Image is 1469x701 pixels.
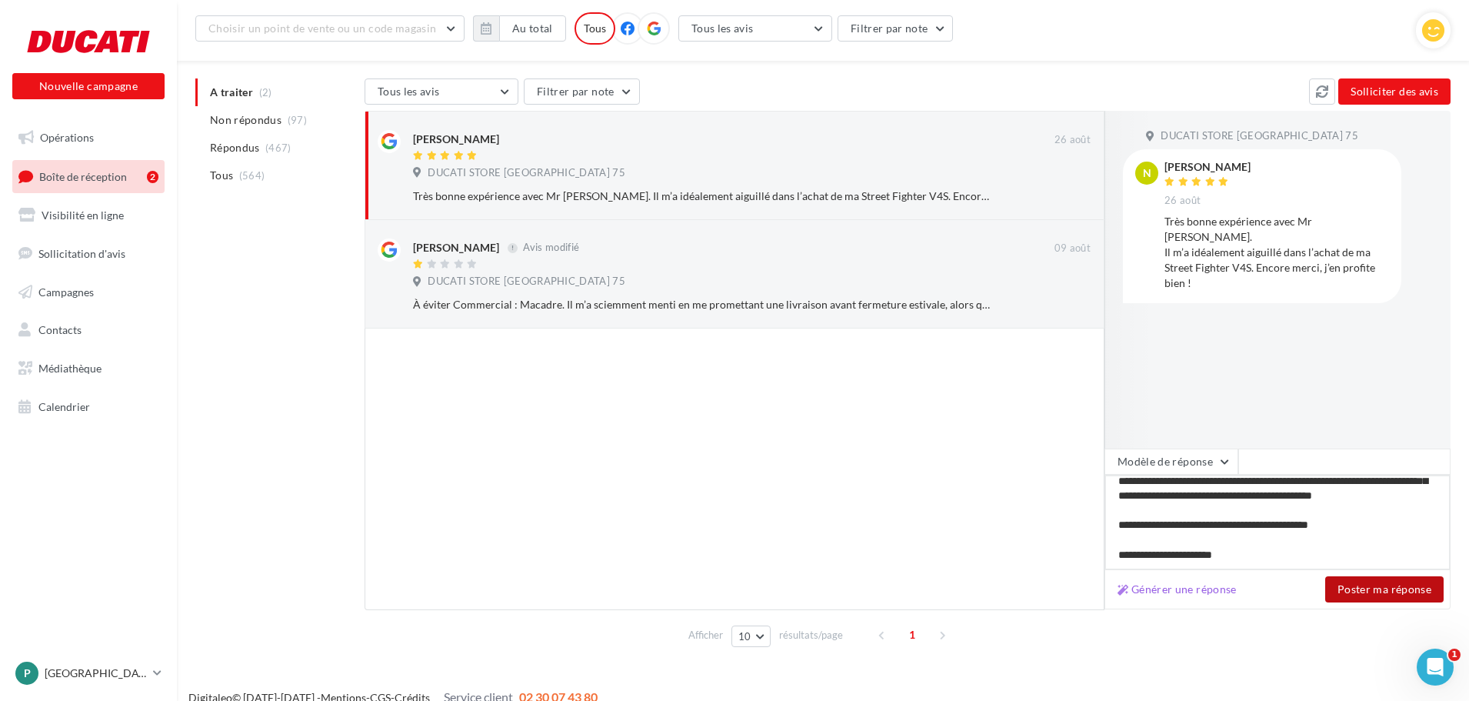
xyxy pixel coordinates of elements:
span: 1 [1448,649,1461,661]
span: Tous les avis [378,85,440,98]
button: Générer une réponse [1111,580,1243,599]
span: 1 [900,623,924,647]
div: [PERSON_NAME] [413,240,499,255]
span: (564) [239,169,265,182]
span: Médiathèque [38,362,102,375]
span: Tous [210,168,233,183]
button: Poster ma réponse [1325,576,1444,603]
button: Nouvelle campagne [12,73,165,99]
span: (97) [288,114,307,126]
button: Tous les avis [678,15,832,42]
span: Opérations [40,131,94,144]
button: Au total [473,15,566,42]
span: (467) [265,142,291,154]
div: [PERSON_NAME] [413,132,499,147]
span: DUCATI STORE [GEOGRAPHIC_DATA] 75 [428,166,625,180]
a: Médiathèque [9,352,168,385]
button: Modèle de réponse [1104,449,1238,475]
a: P [GEOGRAPHIC_DATA] [12,659,165,688]
button: Choisir un point de vente ou un code magasin [195,15,465,42]
a: Calendrier [9,391,168,423]
a: Campagnes [9,276,168,309]
span: Répondus [210,140,260,155]
button: Solliciter des avis [1338,78,1451,105]
div: [PERSON_NAME] [1164,162,1251,172]
span: Non répondus [210,112,281,128]
span: Visibilité en ligne [42,209,124,222]
span: DUCATI STORE [GEOGRAPHIC_DATA] 75 [428,275,625,289]
div: À éviter Commercial : Macadre. Il m’a sciemment menti en me promettant une livraison avant fermet... [413,297,991,312]
span: Choisir un point de vente ou un code magasin [208,22,436,35]
span: DUCATI STORE [GEOGRAPHIC_DATA] 75 [1161,129,1358,143]
span: résultats/page [779,628,843,643]
p: [GEOGRAPHIC_DATA] [45,666,147,681]
button: Filtrer par note [838,15,954,42]
span: 26 août [1164,194,1201,208]
div: Très bonne expérience avec Mr [PERSON_NAME]. Il m’a idéalement aiguillé dans l’achat de ma Street... [1164,214,1389,291]
span: Afficher [688,628,723,643]
a: Contacts [9,314,168,346]
span: Sollicitation d'avis [38,247,125,260]
a: Sollicitation d'avis [9,238,168,270]
a: Visibilité en ligne [9,199,168,232]
span: N [1143,165,1151,181]
span: Campagnes [38,285,94,298]
button: Tous les avis [365,78,518,105]
a: Opérations [9,122,168,154]
div: Très bonne expérience avec Mr [PERSON_NAME]. Il m’a idéalement aiguillé dans l’achat de ma Street... [413,189,991,204]
div: Tous [575,12,615,45]
span: 09 août [1054,242,1091,255]
span: Tous les avis [691,22,754,35]
button: Filtrer par note [524,78,640,105]
div: 2 [147,171,158,183]
iframe: Intercom live chat [1417,649,1454,686]
button: 10 [731,626,771,647]
span: Avis modifié [523,242,579,254]
span: 26 août [1054,133,1091,147]
span: P [24,666,31,681]
button: Au total [499,15,566,42]
a: Boîte de réception2 [9,160,168,193]
span: Boîte de réception [39,169,127,182]
span: Contacts [38,323,82,336]
span: Calendrier [38,400,90,413]
span: 10 [738,630,751,643]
